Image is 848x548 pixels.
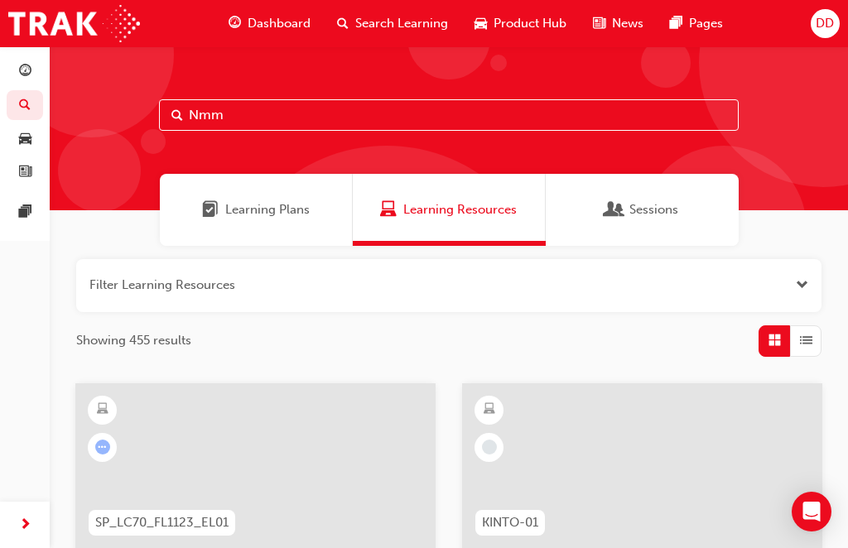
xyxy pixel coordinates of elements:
a: search-iconSearch Learning [324,7,461,41]
span: Learning Resources [403,200,517,219]
img: Trak [8,5,140,42]
span: guage-icon [19,65,31,79]
span: search-icon [337,13,349,34]
span: pages-icon [19,205,31,220]
span: Learning Plans [202,200,219,219]
span: Product Hub [494,14,566,33]
a: SessionsSessions [546,174,739,246]
button: DD [811,9,840,38]
span: news-icon [593,13,605,34]
span: Showing 455 results [76,331,191,350]
a: car-iconProduct Hub [461,7,580,41]
a: pages-iconPages [657,7,736,41]
input: Search... [159,99,739,131]
span: search-icon [19,99,31,113]
div: Open Intercom Messenger [792,492,831,531]
span: Pages [689,14,723,33]
span: KINTO-01 [482,513,538,532]
a: Learning ResourcesLearning Resources [353,174,546,246]
span: car-icon [19,132,31,147]
span: Search Learning [355,14,448,33]
a: news-iconNews [580,7,657,41]
span: learningResourceType_ELEARNING-icon [97,399,108,421]
span: DD [816,14,834,33]
span: Grid [768,331,781,350]
span: Dashboard [248,14,311,33]
span: car-icon [475,13,487,34]
span: News [612,14,643,33]
span: guage-icon [229,13,241,34]
span: Learning Resources [380,200,397,219]
a: guage-iconDashboard [215,7,324,41]
span: SP_LC70_FL1123_EL01 [95,513,229,532]
span: pages-icon [670,13,682,34]
a: Learning PlansLearning Plans [160,174,353,246]
span: learningRecordVerb_ATTEMPT-icon [95,440,110,454]
span: Search [171,106,183,125]
span: news-icon [19,166,31,180]
span: Sessions [629,200,678,219]
span: Sessions [606,200,623,219]
span: next-icon [19,515,31,536]
span: List [800,331,812,350]
button: Open the filter [796,276,808,295]
span: Learning Plans [225,200,310,219]
span: learningResourceType_ELEARNING-icon [484,399,495,421]
span: learningRecordVerb_NONE-icon [482,440,497,454]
